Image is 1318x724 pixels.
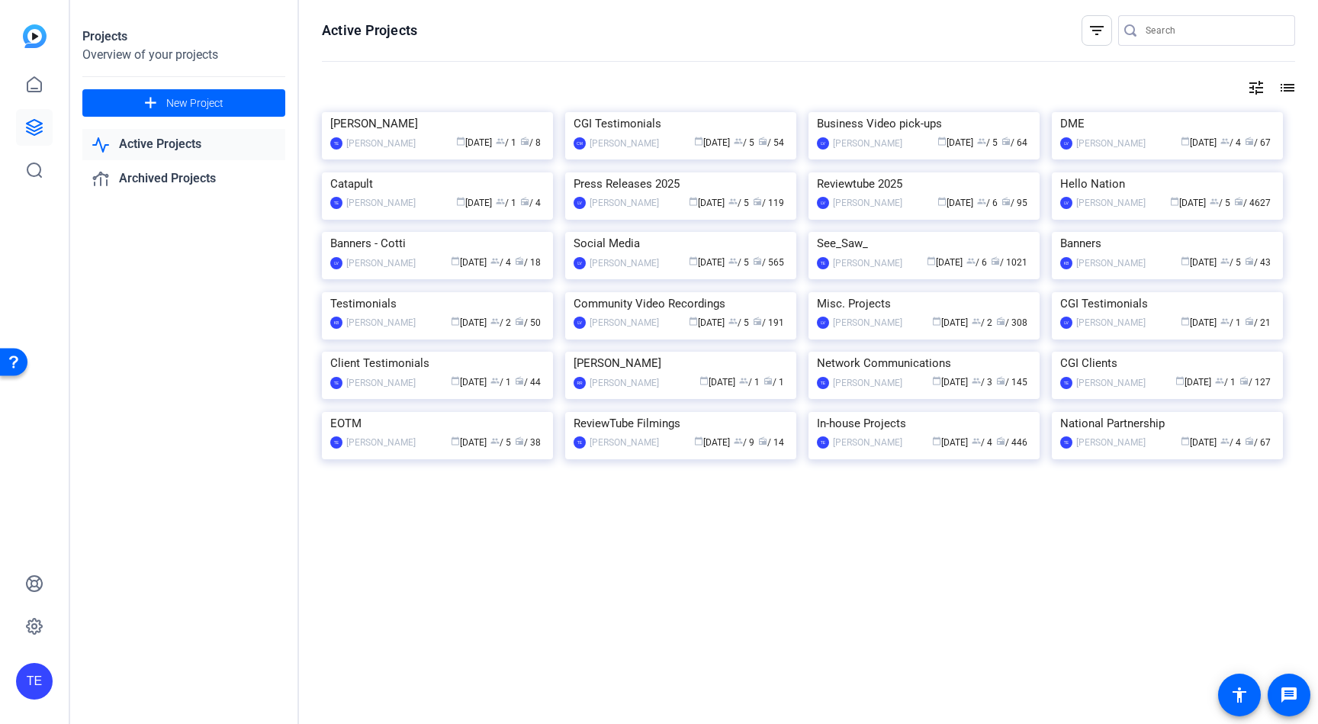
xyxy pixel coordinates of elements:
span: [DATE] [1181,137,1217,148]
div: See_Saw_ [817,232,1031,255]
div: KB [330,317,342,329]
div: LV [817,317,829,329]
span: / 446 [996,437,1027,448]
div: EOTM [330,412,545,435]
div: [PERSON_NAME] [346,136,416,151]
span: / 145 [996,377,1027,388]
span: / 38 [515,437,541,448]
span: [DATE] [1175,377,1211,388]
span: / 95 [1001,198,1027,208]
span: group [496,197,505,206]
span: calendar_today [1181,137,1190,146]
mat-icon: list [1277,79,1295,97]
div: TE [330,377,342,389]
span: group [490,376,500,385]
div: TE [1060,377,1072,389]
mat-icon: accessibility [1230,686,1249,704]
span: / 1 [1220,317,1241,328]
div: Banners [1060,232,1275,255]
span: calendar_today [689,197,698,206]
span: [DATE] [932,437,968,448]
span: calendar_today [699,376,709,385]
div: [PERSON_NAME] [833,136,902,151]
div: [PERSON_NAME] [590,256,659,271]
span: / 18 [515,257,541,268]
span: group [1220,137,1230,146]
span: [DATE] [456,137,492,148]
div: [PERSON_NAME] [590,195,659,211]
div: CGI Testimonials [574,112,788,135]
span: / 191 [753,317,784,328]
div: [PERSON_NAME] [590,315,659,330]
div: TE [574,436,586,449]
span: radio [515,376,524,385]
span: group [728,197,738,206]
div: LV [817,137,829,150]
span: [DATE] [1170,198,1206,208]
span: / 1 [490,377,511,388]
div: In-house Projects [817,412,1031,435]
div: Hello Nation [1060,172,1275,195]
div: KB [1060,257,1072,269]
span: calendar_today [694,436,703,446]
mat-icon: add [141,94,160,113]
span: radio [1245,256,1254,265]
span: / 565 [753,257,784,268]
div: [PERSON_NAME] [346,315,416,330]
a: Active Projects [82,129,285,160]
span: / 5 [1220,257,1241,268]
div: [PERSON_NAME] [1076,136,1146,151]
a: Archived Projects [82,163,285,195]
span: calendar_today [937,137,947,146]
span: calendar_today [927,256,936,265]
span: group [972,436,981,446]
span: group [734,436,743,446]
span: / 4 [490,257,511,268]
div: [PERSON_NAME] [1076,256,1146,271]
div: TE [330,137,342,150]
span: calendar_today [932,436,941,446]
span: radio [758,137,767,146]
div: Client Testimonials [330,352,545,375]
span: radio [515,317,524,326]
span: / 5 [1210,198,1230,208]
span: radio [996,376,1005,385]
span: radio [515,256,524,265]
div: [PERSON_NAME] [833,435,902,450]
span: / 1 [763,377,784,388]
span: / 4 [520,198,541,208]
span: / 1 [496,137,516,148]
span: / 1021 [991,257,1027,268]
span: [DATE] [937,137,973,148]
span: [DATE] [932,377,968,388]
div: [PERSON_NAME] [330,112,545,135]
span: radio [1234,197,1243,206]
span: radio [1245,137,1254,146]
span: group [734,137,743,146]
span: calendar_today [689,256,698,265]
div: [PERSON_NAME] [590,435,659,450]
div: Misc. Projects [817,292,1031,315]
div: TE [16,663,53,700]
div: Social Media [574,232,788,255]
span: [DATE] [451,437,487,448]
span: group [496,137,505,146]
span: / 6 [966,257,987,268]
span: [DATE] [689,317,725,328]
span: group [1215,376,1224,385]
span: / 4 [1220,137,1241,148]
span: / 5 [977,137,998,148]
span: [DATE] [451,317,487,328]
span: radio [1245,317,1254,326]
span: calendar_today [456,197,465,206]
div: DME [1060,112,1275,135]
div: ReviewTube Filmings [574,412,788,435]
div: RR [574,377,586,389]
span: group [977,137,986,146]
span: calendar_today [932,317,941,326]
span: group [490,317,500,326]
span: / 1 [496,198,516,208]
span: group [490,256,500,265]
span: / 5 [728,257,749,268]
span: calendar_today [937,197,947,206]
